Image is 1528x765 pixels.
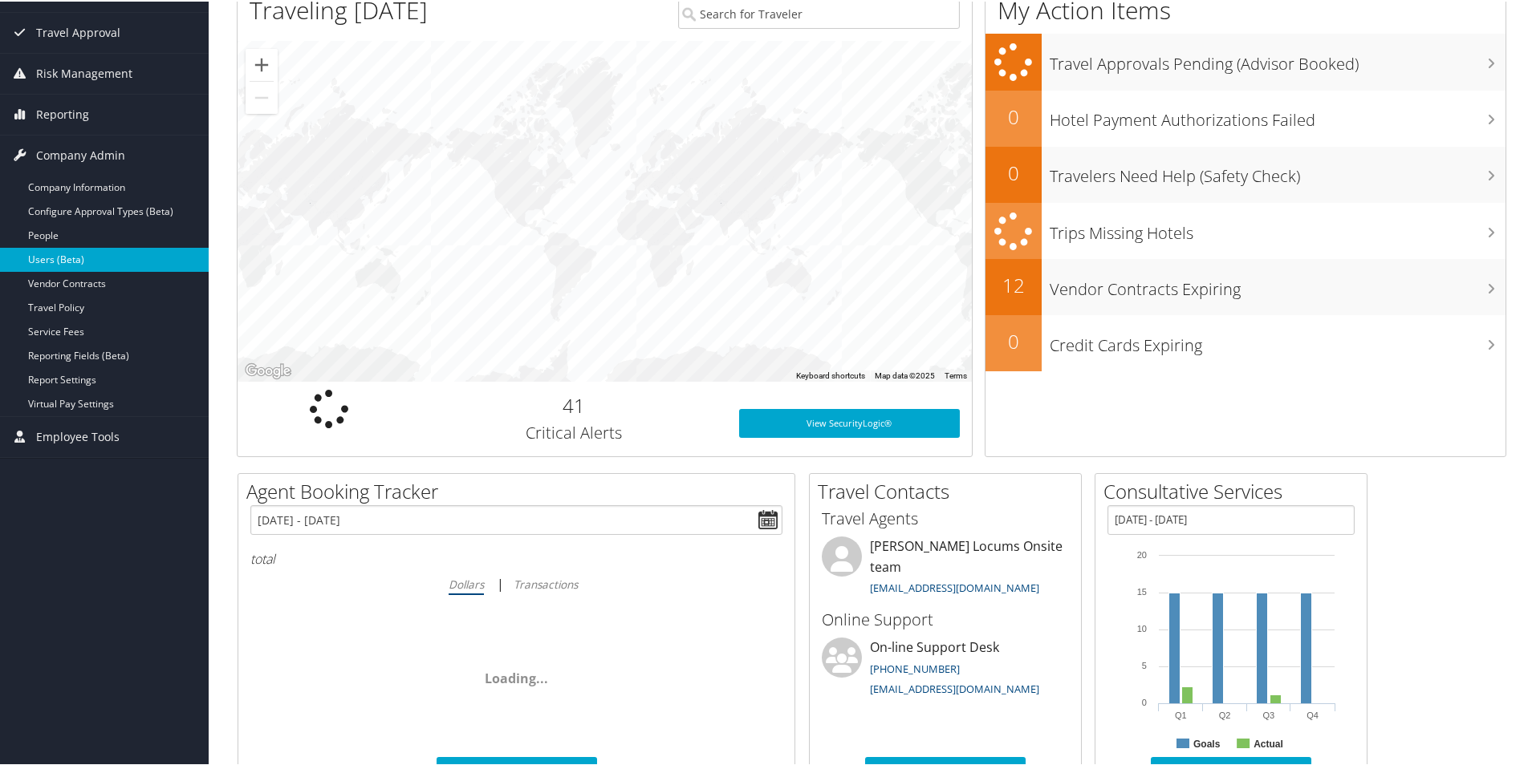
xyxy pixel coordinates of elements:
[985,270,1042,297] h2: 12
[1193,737,1221,748] text: Goals
[1254,737,1283,748] text: Actual
[246,47,278,79] button: Zoom in
[1137,548,1147,558] tspan: 20
[36,52,132,92] span: Risk Management
[1137,585,1147,595] tspan: 15
[1219,709,1231,718] text: Q2
[945,370,967,378] a: Terms (opens in new tab)
[985,257,1506,314] a: 12Vendor Contracts Expiring
[1307,709,1319,718] text: Q4
[814,535,1077,601] li: [PERSON_NAME] Locums Onsite team
[250,573,782,593] div: |
[1050,269,1506,299] h3: Vendor Contracts Expiring
[449,575,484,590] i: Dollars
[1263,709,1275,718] text: Q3
[1050,156,1506,186] h3: Travelers Need Help (Safety Check)
[985,89,1506,145] a: 0Hotel Payment Authorizations Failed
[870,680,1039,694] a: [EMAIL_ADDRESS][DOMAIN_NAME]
[246,476,794,504] h2: Agent Booking Tracker
[36,415,120,455] span: Employee Tools
[1050,325,1506,355] h3: Credit Cards Expiring
[985,102,1042,129] h2: 0
[1175,709,1187,718] text: Q1
[870,660,960,674] a: [PHONE_NUMBER]
[1050,43,1506,74] h3: Travel Approvals Pending (Advisor Booked)
[433,391,715,418] h2: 41
[796,369,865,380] button: Keyboard shortcuts
[433,420,715,443] h3: Critical Alerts
[985,158,1042,185] h2: 0
[985,314,1506,370] a: 0Credit Cards Expiring
[1050,212,1506,243] h3: Trips Missing Hotels
[822,506,1069,528] h3: Travel Agents
[1142,659,1147,669] tspan: 5
[246,80,278,112] button: Zoom out
[36,93,89,133] span: Reporting
[985,145,1506,201] a: 0Travelers Need Help (Safety Check)
[1050,99,1506,130] h3: Hotel Payment Authorizations Failed
[36,134,125,174] span: Company Admin
[814,636,1077,702] li: On-line Support Desk
[36,11,120,51] span: Travel Approval
[739,407,960,436] a: View SecurityLogic®
[875,370,935,378] span: Map data ©2025
[514,575,578,590] i: Transactions
[1137,622,1147,632] tspan: 10
[242,359,295,380] img: Google
[1103,476,1367,504] h2: Consultative Services
[870,579,1039,593] a: [EMAIL_ADDRESS][DOMAIN_NAME]
[250,548,782,566] h6: total
[1142,696,1147,706] tspan: 0
[822,607,1069,629] h3: Online Support
[242,359,295,380] a: Open this area in Google Maps (opens a new window)
[985,326,1042,354] h2: 0
[985,201,1506,258] a: Trips Missing Hotels
[985,32,1506,89] a: Travel Approvals Pending (Advisor Booked)
[485,668,548,686] span: Loading...
[818,476,1081,504] h2: Travel Contacts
